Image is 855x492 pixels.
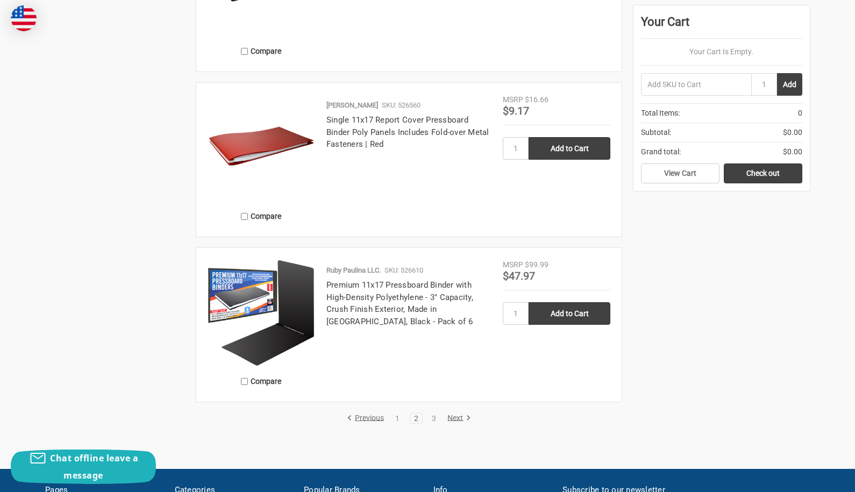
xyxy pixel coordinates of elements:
[444,413,471,423] a: Next
[326,100,378,111] p: [PERSON_NAME]
[208,94,315,202] img: Single 11x17 Report Cover Pressboard Binder Poly Panels Includes Fold-over Metal Fasteners | Red
[208,259,315,367] img: Premium 11x17 Pressboard Binder with High-Density Polyethylene - 3" Capacity, Crush Finish Exteri...
[503,269,535,282] span: $47.97
[382,100,421,111] p: SKU: 526560
[783,127,802,138] span: $0.00
[241,48,248,55] input: Compare
[11,450,156,484] button: Chat offline leave a message
[410,415,422,422] a: 2
[525,95,548,104] span: $16.66
[641,46,802,58] p: Your Cart Is Empty.
[326,265,381,276] p: Ruby Paulina LLC.
[503,94,523,105] div: MSRP
[326,115,489,149] a: Single 11x17 Report Cover Pressboard Binder Poly Panels Includes Fold-over Metal Fasteners | Red
[777,73,802,96] button: Add
[525,260,548,269] span: $99.99
[641,108,680,119] span: Total Items:
[641,73,751,96] input: Add SKU to Cart
[641,13,802,39] div: Your Cart
[724,163,802,184] a: Check out
[798,108,802,119] span: 0
[641,146,681,158] span: Grand total:
[50,452,138,481] span: Chat offline leave a message
[783,146,802,158] span: $0.00
[326,280,473,326] a: Premium 11x17 Pressboard Binder with High-Density Polyethylene - 3" Capacity, Crush Finish Exteri...
[11,5,37,31] img: duty and tax information for United States
[384,265,423,276] p: SKU: 526610
[503,104,529,117] span: $9.17
[529,137,610,160] input: Add to Cart
[641,127,671,138] span: Subtotal:
[241,378,248,385] input: Compare
[208,42,315,60] label: Compare
[208,373,315,390] label: Compare
[391,415,403,422] a: 1
[503,259,523,270] div: MSRP
[428,415,440,422] a: 3
[241,213,248,220] input: Compare
[529,302,610,325] input: Add to Cart
[208,208,315,225] label: Compare
[641,163,719,184] a: View Cart
[347,413,388,423] a: Previous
